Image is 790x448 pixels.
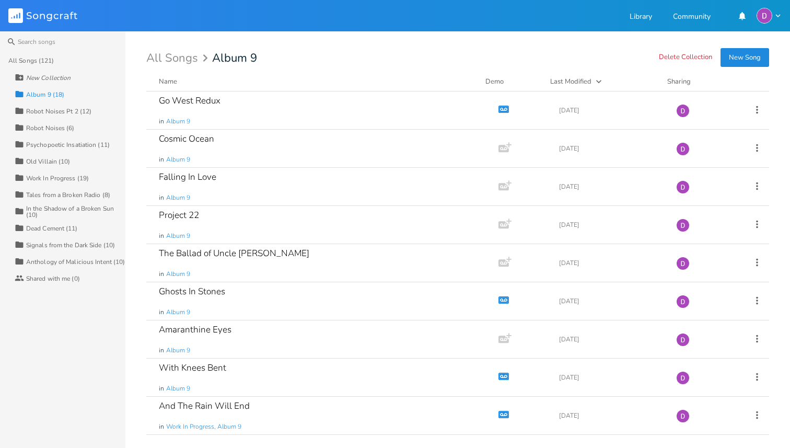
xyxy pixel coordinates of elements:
[757,8,772,24] img: Dylan
[26,225,78,232] div: Dead Cement (11)
[26,259,125,265] div: Anthology of Malicious Intent (10)
[559,336,664,342] div: [DATE]
[26,275,80,282] div: Shared with me (0)
[676,295,690,308] img: Dylan
[159,287,225,296] div: Ghosts In Stones
[159,249,309,258] div: The Ballad of Uncle [PERSON_NAME]
[26,175,89,181] div: Work In Progress (19)
[159,211,199,220] div: Project 22
[676,142,690,156] img: Dylan
[676,409,690,423] img: Dylan
[630,13,652,22] a: Library
[166,422,241,431] span: Work In Progress, Album 9
[676,257,690,270] img: Dylan
[26,142,110,148] div: Psychopoetic Insatiation (11)
[159,422,164,431] span: in
[159,232,164,240] span: in
[159,77,177,86] div: Name
[559,260,664,266] div: [DATE]
[26,158,71,165] div: Old Villain (10)
[721,48,769,67] button: New Song
[159,325,231,334] div: Amaranthine Eyes
[166,155,190,164] span: Album 9
[159,384,164,393] span: in
[673,13,711,22] a: Community
[159,346,164,355] span: in
[26,91,64,98] div: Album 9 (18)
[559,298,664,304] div: [DATE]
[166,384,190,393] span: Album 9
[26,205,125,218] div: In the Shadow of a Broken Sun (10)
[159,401,250,410] div: And The Rain Will End
[676,104,690,118] img: Dylan
[559,374,664,381] div: [DATE]
[159,96,220,105] div: Go West Redux
[676,371,690,385] img: Dylan
[676,219,690,232] img: Dylan
[26,192,110,198] div: Tales from a Broken Radio (8)
[8,58,54,64] div: All Songs (121)
[166,270,190,279] span: Album 9
[166,232,190,240] span: Album 9
[26,108,91,114] div: Robot Noises Pt 2 (12)
[550,76,655,87] button: Last Modified
[159,173,216,181] div: Falling In Love
[146,53,211,63] div: All Songs
[212,52,257,64] span: Album 9
[159,308,164,317] span: in
[559,222,664,228] div: [DATE]
[676,333,690,347] img: Dylan
[166,308,190,317] span: Album 9
[676,180,690,194] img: Dylan
[667,76,730,87] div: Sharing
[559,183,664,190] div: [DATE]
[26,75,71,81] div: New Collection
[559,107,664,113] div: [DATE]
[550,77,591,86] div: Last Modified
[485,76,538,87] div: Demo
[159,155,164,164] span: in
[159,193,164,202] span: in
[159,134,214,143] div: Cosmic Ocean
[159,270,164,279] span: in
[26,242,115,248] div: Signals from the Dark Side (10)
[166,193,190,202] span: Album 9
[659,53,712,62] button: Delete Collection
[159,76,473,87] button: Name
[159,363,226,372] div: With Knees Bent
[559,145,664,152] div: [DATE]
[559,412,664,419] div: [DATE]
[26,125,75,131] div: Robot Noises (6)
[166,346,190,355] span: Album 9
[159,117,164,126] span: in
[166,117,190,126] span: Album 9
